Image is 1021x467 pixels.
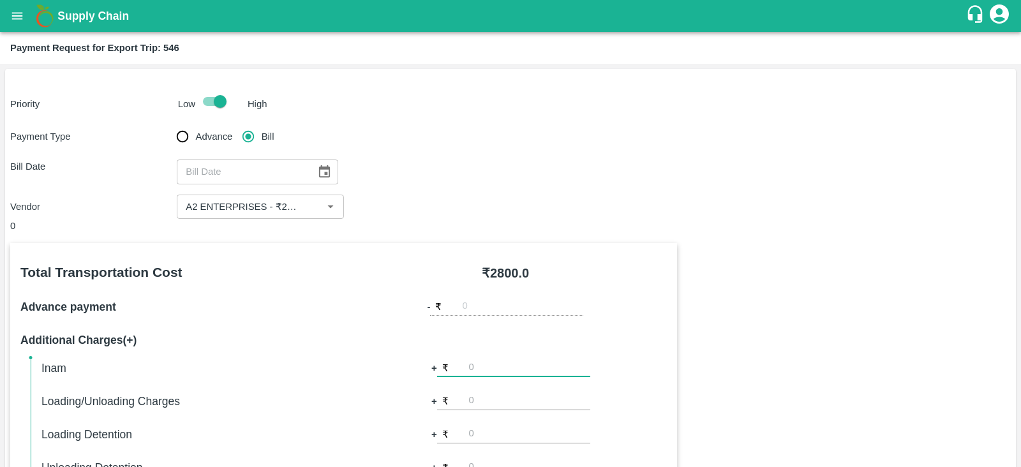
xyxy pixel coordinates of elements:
p: Payment Type [10,130,177,144]
input: 0 [469,426,590,443]
b: + [431,427,437,441]
p: High [248,97,267,111]
span: Advance [196,130,233,144]
button: Choose date [312,159,336,184]
input: 0 [469,360,590,377]
p: ₹ [442,427,449,441]
img: logo [32,3,57,29]
div: account of current user [988,3,1011,29]
a: Supply Chain [57,7,965,25]
h6: Inam [41,359,354,377]
button: open drawer [3,1,32,31]
b: Payment Request for Export Trip: 546 [10,43,179,53]
input: 0 [462,299,583,316]
h6: Loading Detention [41,426,354,443]
div: customer-support [965,4,988,27]
p: Bill Date [10,159,177,174]
b: + [431,361,437,375]
b: ₹ 2800.0 [482,266,529,280]
p: Priority [10,97,173,111]
h6: Loading/Unloading Charges [41,392,354,410]
div: 0 [10,219,677,233]
input: Bill Date [177,159,307,184]
b: Additional Charges(+) [20,334,137,346]
input: 0 [469,393,590,410]
b: + [431,394,437,408]
p: ₹ [442,394,449,408]
b: Total Transportation Cost [20,265,183,279]
p: ₹ [435,300,442,314]
p: Vendor [10,200,177,214]
input: Select Vendor [181,198,302,215]
b: - [428,300,431,314]
b: Supply Chain [57,10,129,22]
button: Open [322,198,339,215]
span: Bill [262,130,274,144]
p: Low [178,97,195,111]
p: ₹ [442,361,449,375]
b: Advance payment [20,300,116,313]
